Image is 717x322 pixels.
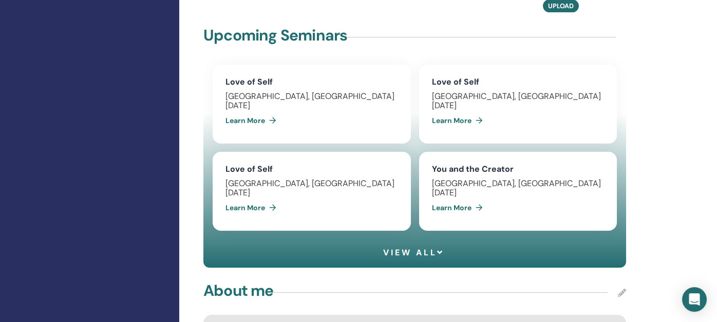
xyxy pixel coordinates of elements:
h4: About me [203,281,274,300]
a: Love of Self [225,164,273,174]
div: [GEOGRAPHIC_DATA], [GEOGRAPHIC_DATA] [225,92,398,101]
a: Love of Self [225,76,273,87]
a: You and the Creator [432,164,514,174]
span: View all [383,248,444,257]
a: Learn More [225,110,280,131]
div: [DATE] [432,101,605,110]
a: Love of Self [432,76,479,87]
div: [GEOGRAPHIC_DATA], [GEOGRAPHIC_DATA] [225,179,398,188]
a: Learn More [432,197,487,218]
h4: Upcoming Seminars [203,26,347,45]
div: [DATE] [225,188,398,197]
div: [DATE] [225,101,398,110]
div: [GEOGRAPHIC_DATA], [GEOGRAPHIC_DATA] [432,92,605,101]
div: [GEOGRAPHIC_DATA], [GEOGRAPHIC_DATA] [432,179,605,188]
div: [DATE] [432,188,605,197]
a: View all [383,247,447,258]
a: Learn More [225,197,280,218]
div: Open Intercom Messenger [682,287,707,312]
a: Learn More [432,110,487,131]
